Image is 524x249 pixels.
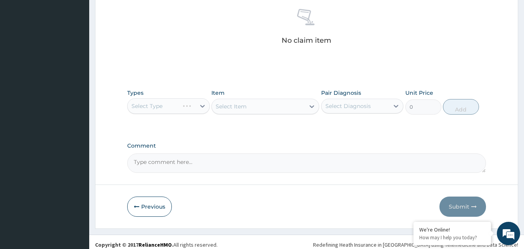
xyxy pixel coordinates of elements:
[45,75,107,153] span: We're online!
[40,44,130,54] div: Chat with us now
[321,89,361,97] label: Pair Diagnosis
[443,99,479,115] button: Add
[211,89,225,97] label: Item
[419,226,485,233] div: We're Online!
[127,90,144,96] label: Types
[138,241,172,248] a: RelianceHMO
[439,197,486,217] button: Submit
[95,241,173,248] strong: Copyright © 2017 .
[313,241,518,249] div: Redefining Heath Insurance in [GEOGRAPHIC_DATA] using Telemedicine and Data Science!
[419,234,485,241] p: How may I help you today?
[405,89,433,97] label: Unit Price
[325,102,371,110] div: Select Diagnosis
[127,143,486,149] label: Comment
[14,39,31,58] img: d_794563401_company_1708531726252_794563401
[4,166,148,193] textarea: Type your message and hit 'Enter'
[127,197,172,217] button: Previous
[282,37,331,44] p: No claim item
[127,4,146,23] div: Minimize live chat window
